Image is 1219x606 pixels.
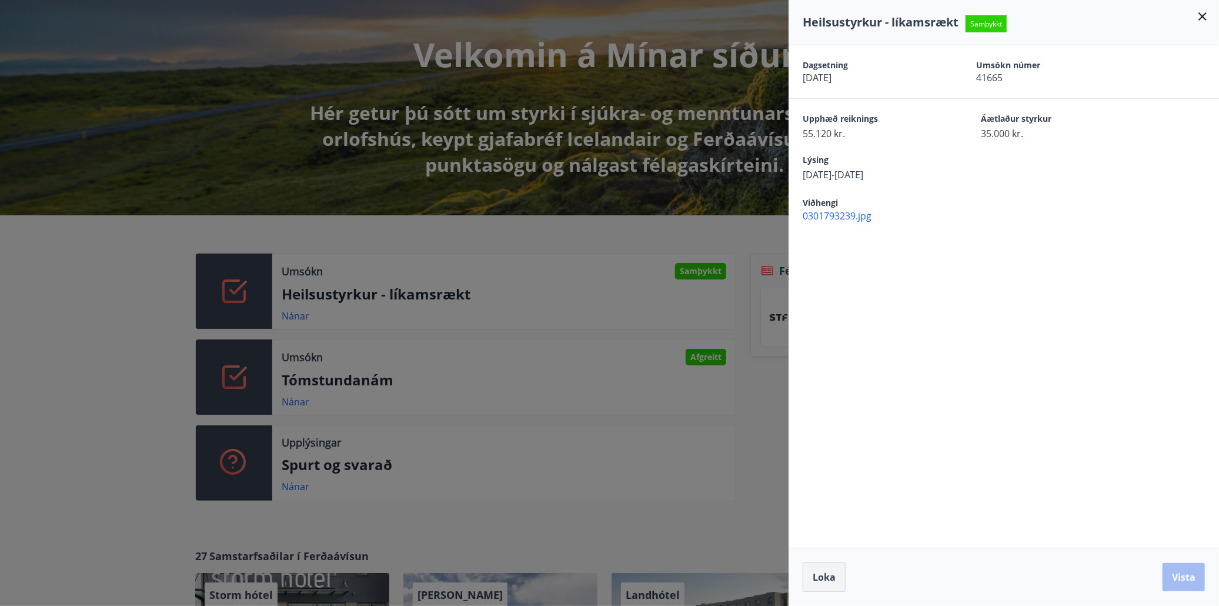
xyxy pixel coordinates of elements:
span: Viðhengi [803,197,838,208]
button: Loka [803,562,846,592]
span: 55.120 kr. [803,127,940,140]
span: 35.000 kr. [981,127,1119,140]
span: [DATE]-[DATE] [803,168,940,181]
span: Heilsustyrkur - líkamsrækt [803,14,958,30]
span: 41665 [977,71,1110,84]
span: [DATE] [803,71,936,84]
span: Áætlaður styrkur [981,113,1119,127]
span: Umsókn númer [977,59,1110,71]
span: 0301793239.jpg [803,209,1219,222]
span: Loka [813,571,836,584]
span: Upphæð reiknings [803,113,940,127]
span: Dagsetning [803,59,936,71]
span: Samþykkt [966,15,1007,32]
span: Lýsing [803,154,940,168]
